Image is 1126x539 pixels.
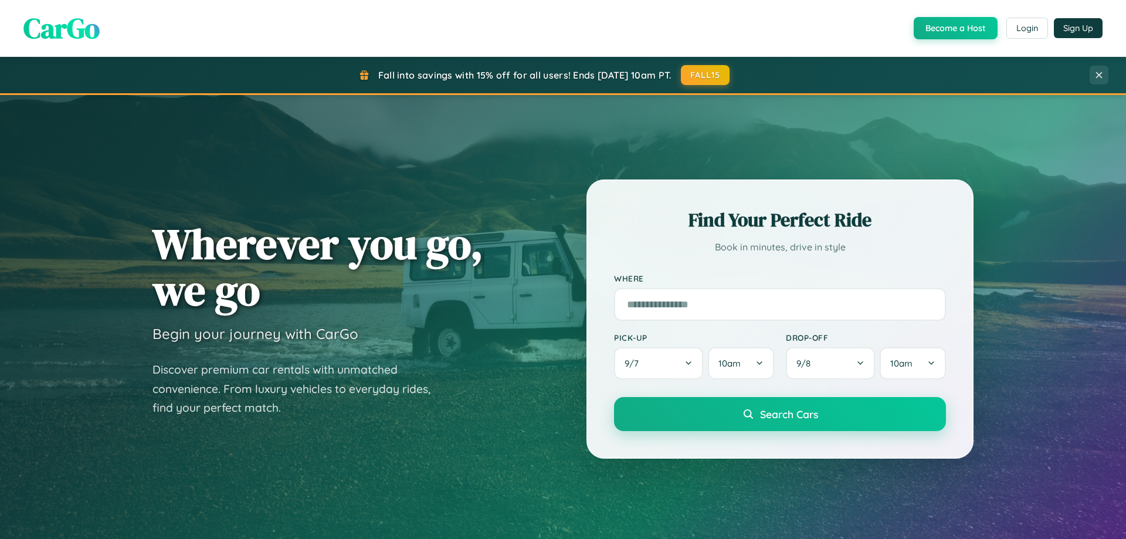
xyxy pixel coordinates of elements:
[708,347,774,379] button: 10am
[614,273,946,283] label: Where
[614,397,946,431] button: Search Cars
[614,239,946,256] p: Book in minutes, drive in style
[152,360,446,418] p: Discover premium car rentals with unmatched convenience. From luxury vehicles to everyday rides, ...
[614,333,774,343] label: Pick-up
[152,221,483,313] h1: Wherever you go, we go
[378,69,672,81] span: Fall into savings with 15% off for all users! Ends [DATE] 10am PT.
[760,408,818,421] span: Search Cars
[614,347,703,379] button: 9/7
[1054,18,1103,38] button: Sign Up
[614,207,946,233] h2: Find Your Perfect Ride
[914,17,998,39] button: Become a Host
[718,358,741,369] span: 10am
[796,358,816,369] span: 9 / 8
[152,325,358,343] h3: Begin your journey with CarGo
[681,65,730,85] button: FALL15
[23,9,100,48] span: CarGo
[786,333,946,343] label: Drop-off
[880,347,946,379] button: 10am
[625,358,645,369] span: 9 / 7
[1006,18,1048,39] button: Login
[890,358,913,369] span: 10am
[786,347,875,379] button: 9/8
